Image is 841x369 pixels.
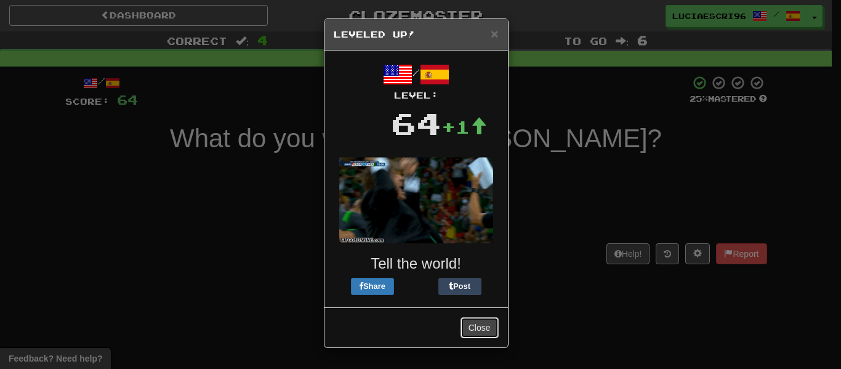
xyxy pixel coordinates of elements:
[441,115,487,139] div: +1
[334,256,499,272] h3: Tell the world!
[339,157,493,243] img: soccer-coach-305de1daf777ce53eb89c6f6bc29008043040bc4dbfb934f710cb4871828419f.gif
[334,28,499,41] h5: Leveled Up!
[438,278,481,295] button: Post
[491,26,498,41] span: ×
[334,89,499,102] div: Level:
[391,102,441,145] div: 64
[351,278,394,295] button: Share
[491,27,498,40] button: Close
[394,278,438,295] iframe: X Post Button
[461,317,499,338] button: Close
[334,60,499,102] div: /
